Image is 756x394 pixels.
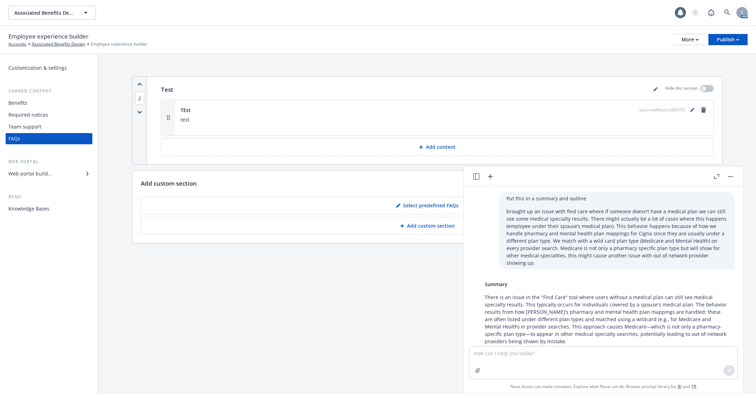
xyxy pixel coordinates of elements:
[688,106,696,114] a: editPencil
[181,106,191,114] span: TEst
[506,208,728,267] p: brought up an issue with find care where if someone doesn’t have a medical plan we can still see ...
[135,95,144,102] button: 2
[8,41,26,47] a: Accounts
[691,383,696,389] a: TR
[6,62,92,74] a: Customization & settings
[6,121,92,132] a: Team support
[32,41,85,47] a: Associated Benefits Design
[717,34,739,45] div: Publish
[6,109,92,120] a: Required notices
[6,158,92,165] div: Web portal
[8,121,41,132] div: Team support
[135,92,144,105] span: 2
[8,62,67,74] div: Customization & settings
[485,281,507,288] span: Summary
[708,34,748,45] button: Publish
[6,203,92,214] a: Knowledge Bases
[426,144,456,151] p: Add content
[141,217,714,235] button: Add custom section
[8,97,27,109] div: Benefits
[681,34,699,45] div: More
[510,379,696,394] span: Nova Assist can make mistakes. Explore what Nova can do: Browse prompt library for and
[720,6,734,20] a: Search
[651,85,660,94] a: editPencil
[161,138,714,156] button: Add content
[91,41,147,47] span: Employee experience builder
[407,222,455,229] p: Add custom section
[8,203,49,214] div: Knowledge Bases
[181,116,708,124] p: test
[8,109,48,120] div: Required notices
[639,107,685,113] span: Last modified on [DATE]
[6,133,92,144] a: FAQs
[14,9,75,16] span: Associated Benefits Design
[8,168,52,179] div: Web portal builder
[161,85,173,94] p: Test
[665,85,698,94] p: Hide this section
[403,202,458,209] p: Select predefined FAQs
[485,293,728,345] p: There is an issue in the "Find Care" tool where users without a medical plan can still see medica...
[6,168,92,179] a: Web portal builder
[678,383,682,389] a: BI
[6,193,92,200] div: Benji
[8,32,89,41] span: Employee experience builder
[688,6,702,20] a: Start snowing
[8,133,20,144] div: FAQs
[6,88,92,95] div: Shared content
[141,197,714,214] button: Select predefined FAQs
[8,6,96,20] button: Associated Benefits Design
[699,106,708,114] a: remove
[141,179,197,188] p: Add custom section
[6,97,92,109] a: Benefits
[506,195,728,202] p: Put this in a summary and outline
[673,34,707,45] button: More
[704,6,718,20] a: Report a Bug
